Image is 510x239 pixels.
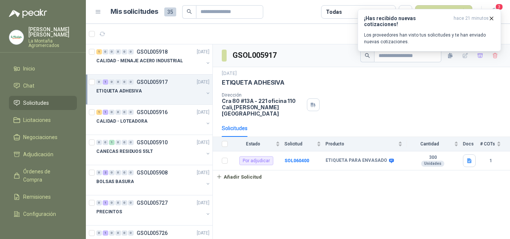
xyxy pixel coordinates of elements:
p: Cra 80 #13A - 221 oficina 110 Cali , [PERSON_NAME][GEOGRAPHIC_DATA] [222,98,304,117]
p: GSOL005726 [137,230,168,236]
span: Remisiones [23,193,51,201]
div: 0 [115,110,121,115]
h3: GSOL005917 [233,50,278,61]
h3: ¡Has recibido nuevas cotizaciones! [364,15,451,27]
b: 300 [407,155,458,161]
span: # COTs [480,141,495,147]
p: Dirección [222,92,304,98]
button: 3 [488,5,501,19]
p: [PERSON_NAME] [PERSON_NAME] [28,27,77,37]
p: GSOL005727 [137,200,168,205]
div: 1 [96,110,102,115]
span: 3 [495,3,503,10]
div: 0 [128,170,134,175]
img: Logo peakr [9,9,47,18]
span: hace 21 minutos [454,15,489,27]
p: CALIDAD - LOTEADORA [96,118,147,125]
div: 0 [96,170,102,175]
p: GSOL005908 [137,170,168,175]
div: 0 [128,79,134,85]
p: [DATE] [222,70,237,77]
p: GSOL005918 [137,49,168,54]
a: Negociaciones [9,130,77,144]
a: Configuración [9,207,77,221]
div: 0 [128,140,134,145]
a: Adjudicación [9,147,77,161]
div: 0 [122,110,127,115]
span: Configuración [23,210,56,218]
th: Estado [232,137,284,151]
span: Negociaciones [23,133,57,141]
a: Solicitudes [9,96,77,110]
div: 0 [115,140,121,145]
p: [DATE] [197,230,209,237]
div: 0 [109,200,115,205]
a: SOL060400 [284,158,309,163]
span: Adjudicación [23,150,53,158]
p: [DATE] [197,169,209,176]
span: Inicio [23,65,35,73]
p: ETIQUETA ADHESIVA [222,79,284,87]
p: GSOL005916 [137,110,168,115]
span: Estado [232,141,274,147]
div: 0 [115,230,121,236]
span: Solicitudes [23,99,49,107]
p: [DATE] [197,79,209,86]
b: ETIQUETA PARA ENVASADO [326,158,387,164]
th: Docs [463,137,480,151]
span: 35 [164,7,176,16]
a: Inicio [9,62,77,76]
div: 1 [96,49,102,54]
a: Añadir Solicitud [213,170,510,183]
div: 0 [115,49,121,54]
a: 0 1 0 0 0 0 GSOL005917[DATE] ETIQUETA ADHESIVA [96,78,211,101]
span: Licitaciones [23,116,51,124]
div: 1 [103,200,108,205]
a: 0 0 1 0 0 0 GSOL005910[DATE] CANECAS RESIDUOS 55LT [96,138,211,162]
span: Producto [326,141,397,147]
div: 1 [103,79,108,85]
span: Órdenes de Compra [23,167,70,184]
div: 0 [122,49,127,54]
p: Los proveedores han visto tus solicitudes y te han enviado nuevas cotizaciones. [364,32,495,45]
a: 0 2 0 0 0 0 GSOL005908[DATE] BOLSAS BASURA [96,168,211,192]
p: [DATE] [197,139,209,146]
button: Añadir Solicitud [213,170,265,183]
div: 1 [109,140,115,145]
div: 2 [103,170,108,175]
p: CANECAS RESIDUOS 55LT [96,148,153,155]
p: [DATE] [197,199,209,207]
a: Órdenes de Compra [9,164,77,187]
div: 0 [115,200,121,205]
div: 0 [96,140,102,145]
p: GSOL005917 [137,79,168,85]
div: 0 [122,170,127,175]
div: Unidades [421,161,444,167]
div: 0 [122,79,127,85]
p: La Montaña Agromercados [28,39,77,48]
th: Solicitud [284,137,326,151]
div: 0 [109,49,115,54]
div: Solicitudes [222,124,248,132]
th: Cantidad [407,137,463,151]
a: 0 1 0 0 0 0 GSOL005727[DATE] PRECINTOS [96,198,211,222]
a: Licitaciones [9,113,77,127]
p: BOLSAS BASURA [96,178,134,185]
div: 0 [122,140,127,145]
div: 0 [109,79,115,85]
div: 0 [109,110,115,115]
p: ETIQUETA ADHESIVA [96,88,142,95]
div: 1 [103,230,108,236]
div: 0 [122,230,127,236]
a: Remisiones [9,190,77,204]
div: 0 [96,200,102,205]
a: Chat [9,79,77,93]
h1: Mis solicitudes [111,6,158,17]
a: 1 1 0 0 0 0 GSOL005916[DATE] CALIDAD - LOTEADORA [96,108,211,132]
p: [DATE] [197,109,209,116]
div: 0 [115,170,121,175]
span: Chat [23,82,34,90]
div: 0 [122,200,127,205]
div: 0 [115,79,121,85]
